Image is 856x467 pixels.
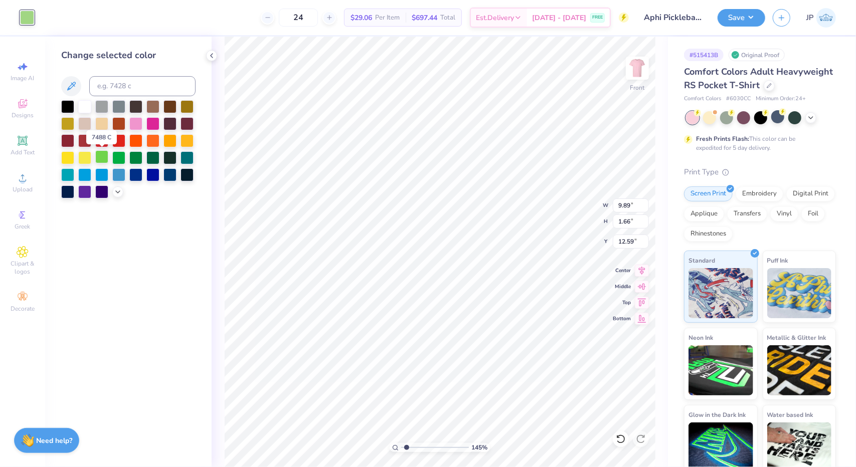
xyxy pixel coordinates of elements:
[12,111,34,119] span: Designs
[689,409,746,420] span: Glow in the Dark Ink
[767,268,832,318] img: Puff Ink
[767,332,826,343] span: Metallic & Glitter Ink
[351,13,372,23] span: $29.06
[767,345,832,395] img: Metallic & Glitter Ink
[471,443,487,452] span: 145 %
[727,206,767,221] div: Transfers
[15,222,31,230] span: Greek
[689,255,715,266] span: Standard
[61,49,196,62] div: Change selected color
[440,13,455,23] span: Total
[613,283,631,290] span: Middle
[37,436,73,445] strong: Need help?
[684,66,833,91] span: Comfort Colors Adult Heavyweight RS Pocket T-Shirt
[476,13,514,23] span: Est. Delivery
[696,134,819,152] div: This color can be expedited for 5 day delivery.
[592,14,603,21] span: FREE
[613,315,631,322] span: Bottom
[696,135,749,143] strong: Fresh Prints Flash:
[532,13,586,23] span: [DATE] - [DATE]
[11,148,35,156] span: Add Text
[689,345,753,395] img: Neon Ink
[729,49,785,61] div: Original Proof
[756,95,806,103] span: Minimum Order: 24 +
[684,49,724,61] div: # 515413B
[86,130,117,144] div: 7488 C
[770,206,798,221] div: Vinyl
[11,74,35,82] span: Image AI
[816,8,836,28] img: Jojo Pawlow
[767,255,788,266] span: Puff Ink
[689,332,713,343] span: Neon Ink
[636,8,710,28] input: Untitled Design
[5,260,40,276] span: Clipart & logos
[767,409,813,420] span: Water based Ink
[684,166,836,178] div: Print Type
[684,226,733,242] div: Rhinestones
[684,186,733,201] div: Screen Print
[375,13,400,23] span: Per Item
[613,267,631,274] span: Center
[13,185,33,193] span: Upload
[627,58,647,78] img: Front
[89,76,196,96] input: e.g. 7428 c
[806,12,814,24] span: JP
[613,299,631,306] span: Top
[786,186,835,201] div: Digital Print
[11,305,35,313] span: Decorate
[806,8,836,28] a: JP
[801,206,825,221] div: Foil
[630,83,645,92] div: Front
[736,186,783,201] div: Embroidery
[279,9,318,27] input: – –
[412,13,437,23] span: $697.44
[718,9,765,27] button: Save
[726,95,751,103] span: # 6030CC
[684,206,724,221] div: Applique
[684,95,721,103] span: Comfort Colors
[689,268,753,318] img: Standard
